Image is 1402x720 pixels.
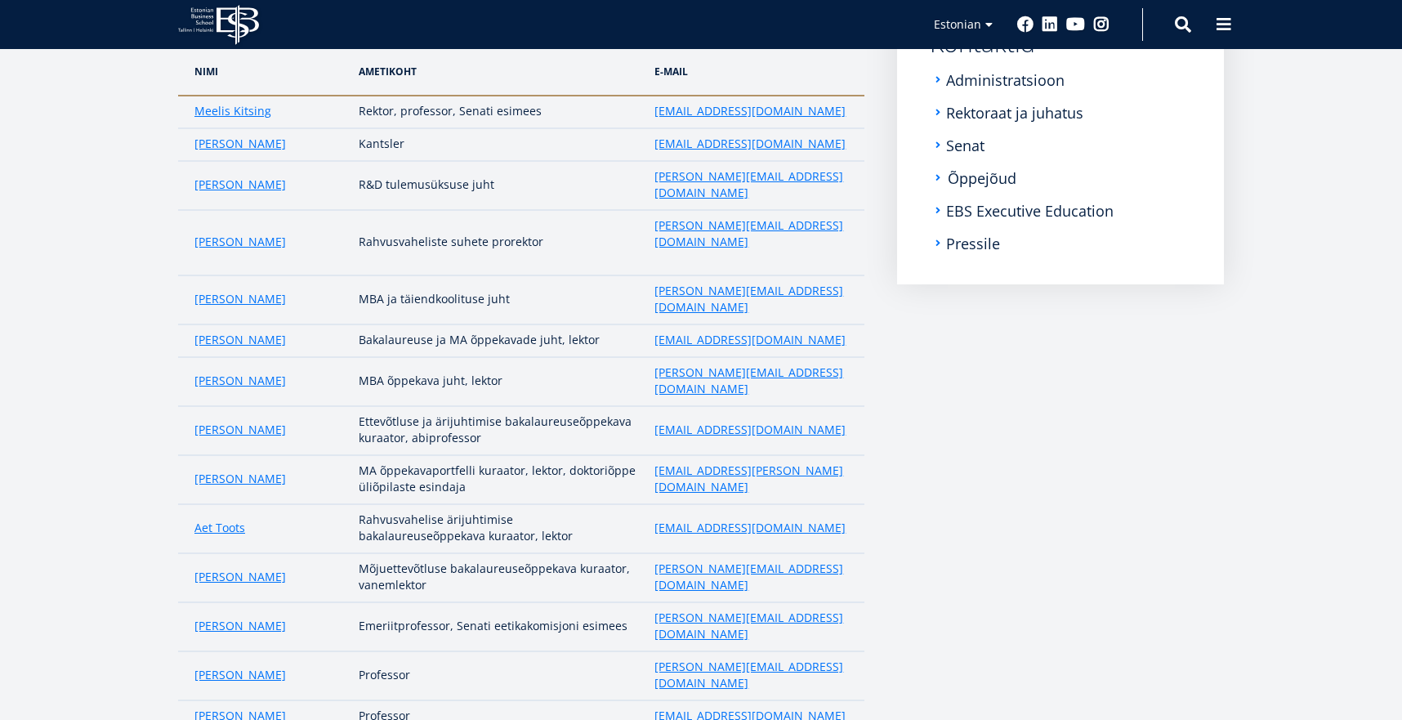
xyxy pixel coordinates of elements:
[654,520,846,536] a: [EMAIL_ADDRESS][DOMAIN_NAME]
[194,618,286,634] a: [PERSON_NAME]
[350,96,646,128] td: Rektor, professor, Senati esimees
[350,275,646,324] td: MBA ja täiendkoolituse juht
[350,602,646,651] td: Emeriitprofessor, Senati eetikakomisjoni esimees
[350,553,646,602] td: Mõjuettevõtluse bakalaureuseõppekava kuraator, vanemlektor
[946,235,1000,252] a: Pressile
[646,47,864,96] th: e-Mail
[654,364,848,397] a: [PERSON_NAME][EMAIL_ADDRESS][DOMAIN_NAME]
[654,463,848,495] a: [EMAIL_ADDRESS][PERSON_NAME][DOMAIN_NAME]
[194,569,286,585] a: [PERSON_NAME]
[1042,16,1058,33] a: Linkedin
[946,72,1065,88] a: Administratsioon
[194,520,245,536] a: Aet Toots
[1066,16,1085,33] a: Youtube
[350,455,646,504] td: MA õppekavaportfelli kuraator, lektor, doktoriõppe üliõpilaste esindaja
[178,47,350,96] th: NIMI
[654,283,848,315] a: [PERSON_NAME][EMAIL_ADDRESS][DOMAIN_NAME]
[194,136,286,152] a: [PERSON_NAME]
[946,203,1114,219] a: EBS Executive Education
[654,332,846,348] a: [EMAIL_ADDRESS][DOMAIN_NAME]
[350,651,646,700] td: Professor
[350,324,646,357] td: Bakalaureuse ja MA õppekavade juht, lektor
[350,161,646,210] td: R&D tulemusüksuse juht
[194,373,286,389] a: [PERSON_NAME]
[350,210,646,275] td: Rahvusvaheliste suhete prorektor
[350,47,646,96] th: AMetikoht
[350,128,646,161] td: Kantsler
[654,561,848,593] a: [PERSON_NAME][EMAIL_ADDRESS][DOMAIN_NAME]
[946,105,1083,121] a: Rektoraat ja juhatus
[654,103,846,119] a: [EMAIL_ADDRESS][DOMAIN_NAME]
[350,504,646,553] td: Rahvusvahelise ärijuhtimise bakalaureuseõppekava kuraator, lektor
[1017,16,1034,33] a: Facebook
[194,667,286,683] a: [PERSON_NAME]
[194,332,286,348] a: [PERSON_NAME]
[194,291,286,307] a: [PERSON_NAME]
[350,357,646,406] td: MBA õppekava juht, lektor
[194,422,286,438] a: [PERSON_NAME]
[194,177,286,193] a: [PERSON_NAME]
[194,234,286,250] a: [PERSON_NAME]
[654,610,848,642] a: [PERSON_NAME][EMAIL_ADDRESS][DOMAIN_NAME]
[948,170,1016,186] a: Õppejõud
[654,136,846,152] a: [EMAIL_ADDRESS][DOMAIN_NAME]
[654,217,848,250] a: [PERSON_NAME][EMAIL_ADDRESS][DOMAIN_NAME]
[1093,16,1110,33] a: Instagram
[930,31,1191,56] a: Kontaktid
[194,471,286,487] a: [PERSON_NAME]
[654,168,848,201] a: [PERSON_NAME][EMAIL_ADDRESS][DOMAIN_NAME]
[194,103,271,119] a: Meelis Kitsing
[654,422,846,438] a: [EMAIL_ADDRESS][DOMAIN_NAME]
[350,406,646,455] td: Ettevõtluse ja ärijuhtimise bakalaureuseõppekava kuraator, abiprofessor
[946,137,985,154] a: Senat
[654,659,848,691] a: [PERSON_NAME][EMAIL_ADDRESS][DOMAIN_NAME]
